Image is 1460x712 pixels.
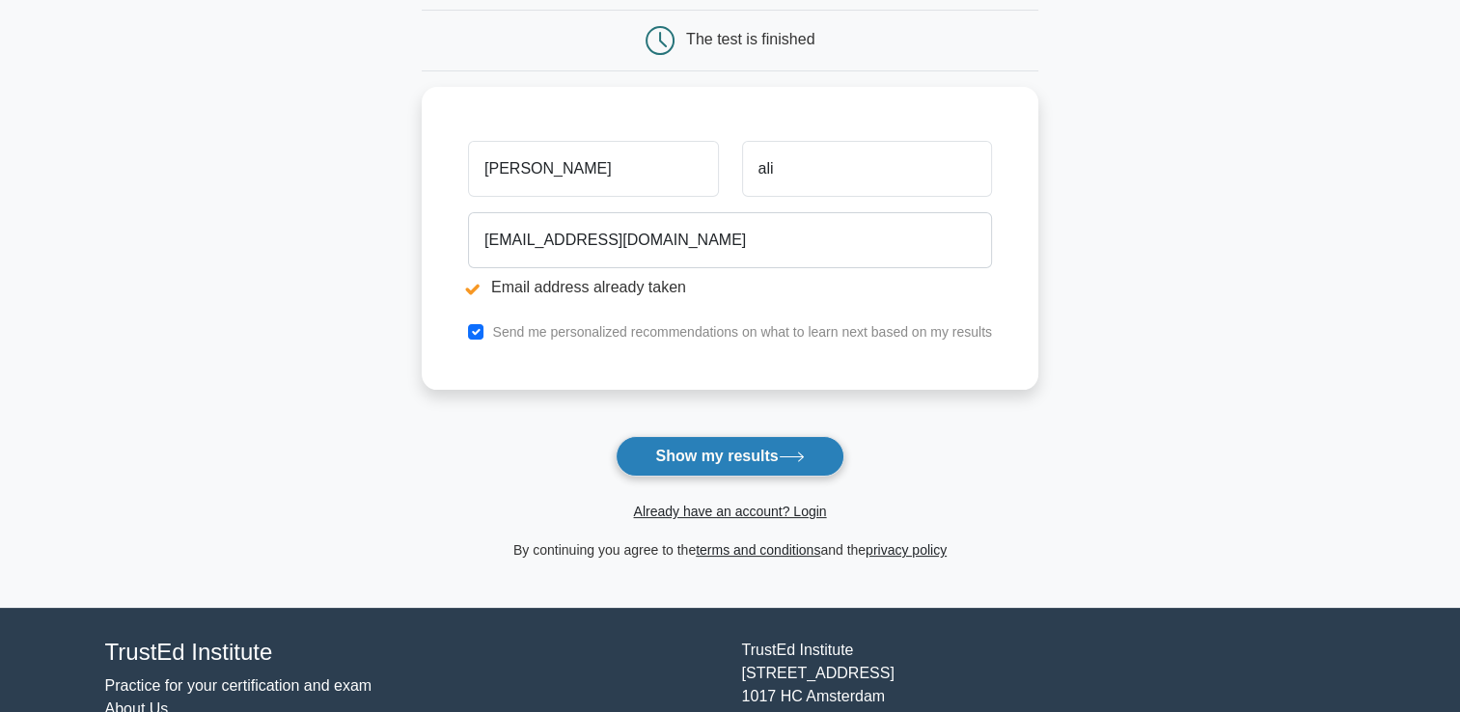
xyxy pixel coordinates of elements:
[468,141,718,197] input: First name
[742,141,992,197] input: Last name
[105,639,719,667] h4: TrustEd Institute
[633,504,826,519] a: Already have an account? Login
[696,542,820,558] a: terms and conditions
[686,31,814,47] div: The test is finished
[866,542,947,558] a: privacy policy
[105,677,372,694] a: Practice for your certification and exam
[410,538,1050,561] div: By continuing you agree to the and the
[468,276,992,299] li: Email address already taken
[492,324,992,340] label: Send me personalized recommendations on what to learn next based on my results
[616,436,843,477] button: Show my results
[468,212,992,268] input: Email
